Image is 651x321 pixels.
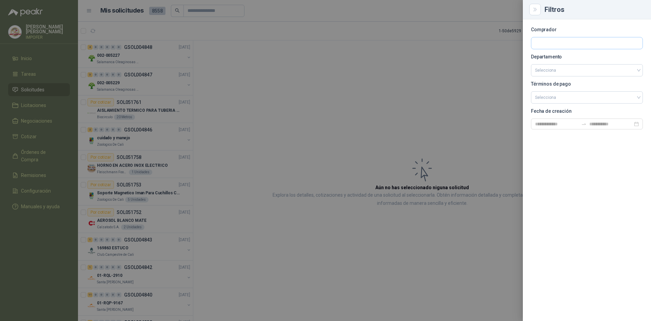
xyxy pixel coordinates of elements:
p: Fecha de creación [531,109,643,113]
span: swap-right [581,121,587,127]
button: Close [531,5,539,14]
div: Filtros [545,6,643,13]
span: to [581,121,587,127]
p: Comprador [531,28,643,32]
p: Departamento [531,55,643,59]
p: Términos de pago [531,82,643,86]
